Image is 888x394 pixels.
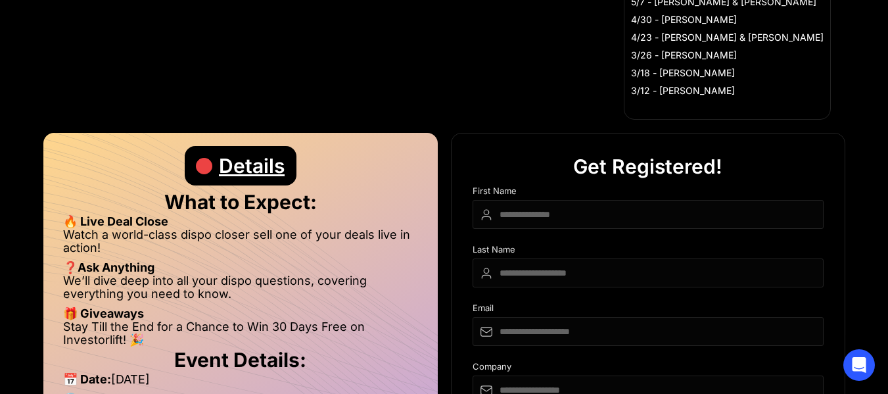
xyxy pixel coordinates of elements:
[63,373,418,393] li: [DATE]
[219,146,285,185] div: Details
[573,147,722,186] div: Get Registered!
[473,303,824,317] div: Email
[63,307,144,320] strong: 🎁 Giveaways
[63,372,111,386] strong: 📅 Date:
[843,349,875,381] div: Open Intercom Messenger
[473,186,824,200] div: First Name
[164,190,317,214] strong: What to Expect:
[174,348,306,372] strong: Event Details:
[63,228,418,261] li: Watch a world-class dispo closer sell one of your deals live in action!
[63,320,418,347] li: Stay Till the End for a Chance to Win 30 Days Free on Investorlift! 🎉
[63,214,168,228] strong: 🔥 Live Deal Close
[473,362,824,376] div: Company
[473,245,824,259] div: Last Name
[63,260,154,274] strong: ❓Ask Anything
[63,274,418,307] li: We’ll dive deep into all your dispo questions, covering everything you need to know.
